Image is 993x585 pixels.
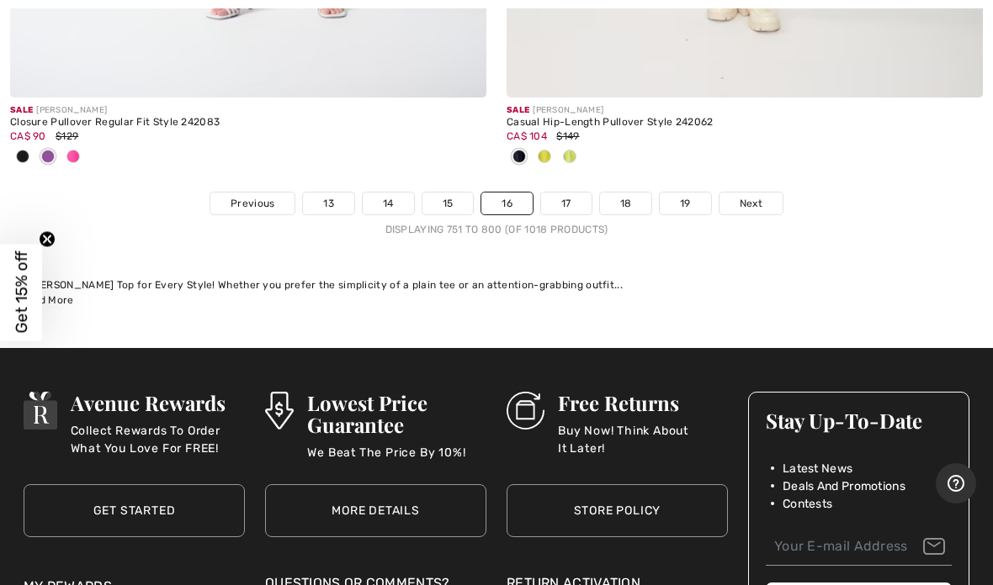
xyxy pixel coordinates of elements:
span: Sale [507,105,529,115]
span: CA$ 90 [10,130,46,142]
a: 19 [660,192,711,214]
span: Latest News [783,460,852,477]
input: Your E-mail Address [766,528,952,566]
div: Majesty [35,144,61,171]
span: Next [740,196,762,211]
div: [PERSON_NAME] [10,104,486,117]
div: Sunlight [532,144,557,171]
span: Deals And Promotions [783,477,905,495]
img: Free Returns [507,392,544,430]
div: Midnight Blue [507,144,532,171]
a: 18 [600,192,652,214]
h3: Stay Up-To-Date [766,409,952,431]
span: Previous [231,196,274,211]
a: Store Policy [507,484,728,537]
div: Ultra pink [61,144,86,171]
span: Contests [783,495,832,513]
p: Buy Now! Think About It Later! [558,422,728,456]
div: [PERSON_NAME] [507,104,983,117]
img: Lowest Price Guarantee [265,392,294,430]
button: Close teaser [39,231,56,248]
a: 14 [363,192,414,214]
p: We Beat The Price By 10%! [307,444,486,477]
div: Casual Hip-Length Pullover Style 242062 [507,117,983,129]
img: Avenue Rewards [24,392,57,430]
a: 16 [481,192,533,214]
div: Closure Pullover Regular Fit Style 242083 [10,117,486,129]
p: Collect Rewards To Order What You Love For FREE! [71,422,245,456]
span: Sale [10,105,33,115]
iframe: Opens a widget where you can find more information [936,463,976,505]
div: Key lime [557,144,582,171]
span: $149 [556,130,579,142]
h3: Avenue Rewards [71,392,245,414]
div: A [PERSON_NAME] Top for Every Style! Whether you prefer the simplicity of a plain tee or an atten... [20,277,973,292]
a: Next [720,192,783,214]
a: 17 [541,192,592,214]
a: Previous [210,192,295,214]
div: Black [10,144,35,171]
span: CA$ 104 [507,130,547,142]
h3: Free Returns [558,392,728,414]
span: Get 15% off [12,251,31,334]
a: Get Started [24,484,245,537]
a: 15 [422,192,474,214]
a: More Details [265,484,486,537]
a: 13 [303,192,354,214]
span: $129 [56,130,78,142]
span: Read More [20,294,74,306]
h3: Lowest Price Guarantee [307,392,486,435]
